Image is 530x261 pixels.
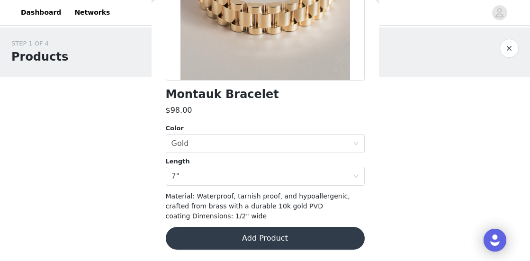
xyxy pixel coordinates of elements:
span: Material: Waterproof, tarnish proof, and hypoallergenic, crafted from brass with a durable 10k go... [166,192,350,220]
div: STEP 1 OF 4 [11,39,68,48]
div: avatar [495,5,504,20]
div: Gold [171,135,189,153]
h1: Products [11,48,68,65]
h3: $98.00 [166,105,192,116]
div: Length [166,157,365,166]
div: Color [166,124,365,133]
div: Open Intercom Messenger [484,229,506,252]
h1: Montauk Bracelet [166,88,279,101]
button: Add Product [166,227,365,250]
a: Dashboard [15,2,67,23]
a: Networks [69,2,116,23]
div: 7" [171,167,180,185]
